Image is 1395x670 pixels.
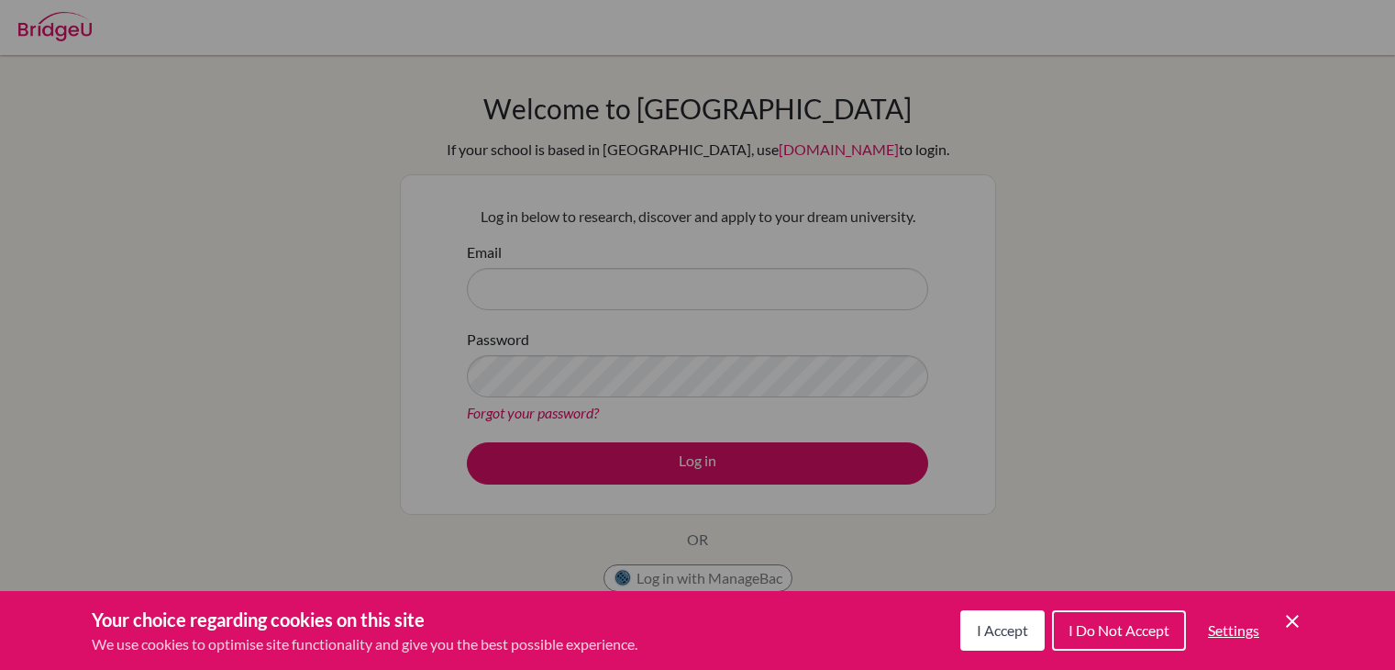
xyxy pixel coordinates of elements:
[1208,621,1259,639] span: Settings
[1068,621,1169,639] span: I Do Not Accept
[1281,610,1303,632] button: Save and close
[960,610,1045,651] button: I Accept
[92,606,637,633] h3: Your choice regarding cookies on this site
[92,633,637,655] p: We use cookies to optimise site functionality and give you the best possible experience.
[1052,610,1186,651] button: I Do Not Accept
[1193,612,1274,649] button: Settings
[977,621,1028,639] span: I Accept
